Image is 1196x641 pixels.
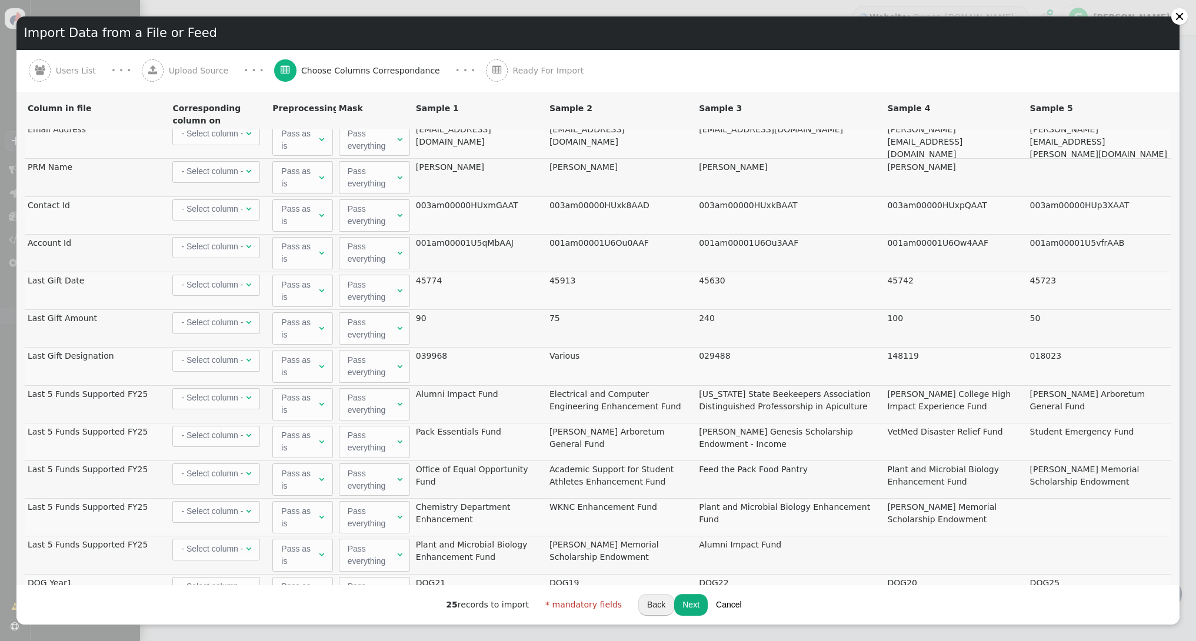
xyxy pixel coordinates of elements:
span:  [492,65,502,75]
th: Corresponding column on Personyze [169,100,269,130]
div: - Select column - [181,279,243,291]
div: - Select column - [181,429,243,442]
td: Last Gift Amount [25,309,169,347]
td: 45723 [1027,272,1171,309]
span:  [246,356,251,364]
div: Pass everything [348,316,395,341]
div: Pass everything [348,429,395,454]
td: 45913 [547,272,696,309]
td: Last 5 Funds Supported FY25 [25,423,169,460]
td: 240 [696,309,884,347]
span:  [281,65,290,75]
span:  [319,286,324,295]
td: 75 [547,309,696,347]
div: Pass everything [348,241,395,265]
span:  [35,65,45,75]
td: [EMAIL_ADDRESS][DOMAIN_NAME] [547,121,696,158]
span: Users List [56,65,101,77]
div: - Select column - [181,128,243,140]
span:  [397,135,402,143]
a:  Ready For Import [486,50,610,92]
td: Last Gift Date [25,272,169,309]
th: Column in file [25,100,169,130]
td: 003am00000HUxkBAAT [696,196,884,234]
span:  [397,475,402,483]
a:  Users List · · · [29,50,142,92]
td: [PERSON_NAME][EMAIL_ADDRESS][DOMAIN_NAME] [884,121,1027,158]
div: Pass as is [281,165,317,190]
span: Ready For Import [513,65,589,77]
div: - Select column - [181,316,243,329]
span:  [319,173,324,182]
div: Pass everything [348,165,395,190]
span:  [319,362,324,370]
span:  [246,469,251,478]
td: [PERSON_NAME] College High Impact Experience Fund [884,385,1027,423]
td: 001am00001U6Ou3AAF [696,234,884,272]
span:  [246,582,251,590]
th: Sample 1 [413,100,547,130]
td: DOG20 [884,574,1027,612]
div: Pass as is [281,505,317,530]
td: 039968 [413,347,547,385]
span:  [319,475,324,483]
div: Pass everything [348,279,395,303]
td: [PERSON_NAME] [884,158,1027,196]
td: Feed the Pack Food Pantry [696,460,884,498]
td: Last 5 Funds Supported FY25 [25,536,169,573]
td: 001am00001U5qMbAAJ [413,234,547,272]
span:  [319,324,324,332]
button: Cancel [708,594,750,615]
div: * mandatory fields [545,599,622,611]
div: Pass everything [348,580,395,605]
div: Pass as is [281,580,317,605]
td: 003am00000HUp3XAAT [1027,196,1171,234]
span:  [246,393,251,402]
span:  [246,281,251,289]
td: Last 5 Funds Supported FY25 [25,498,169,536]
span:  [246,205,251,213]
td: Plant and Microbial Biology Enhancement Fund [696,498,884,536]
th: Mask [336,100,413,130]
span:  [246,545,251,553]
td: 003am00000HUxpQAAT [884,196,1027,234]
td: [US_STATE] State Beekeepers Association Distinguished Professorship in Apiculture [696,385,884,423]
td: 45630 [696,272,884,309]
th: Sample 5 [1027,100,1171,130]
div: records to import [446,599,529,611]
span:  [246,431,251,439]
td: DOG22 [696,574,884,612]
span:  [246,129,251,138]
td: Alumni Impact Fund [696,536,884,573]
div: - Select column - [181,203,243,215]
div: Pass everything [348,468,395,492]
div: Pass as is [281,279,317,303]
td: [PERSON_NAME] [547,158,696,196]
td: 001am00001U6Ou0AAF [547,234,696,272]
td: Plant and Microbial Biology Enhancement Fund [413,536,547,573]
td: [PERSON_NAME] Memorial Scholarship Endowment [1027,460,1171,498]
td: DOG21 [413,574,547,612]
span:  [397,513,402,521]
span: Choose Columns Correspondance [301,65,445,77]
div: - Select column - [181,580,243,593]
th: Sample 4 [884,100,1027,130]
div: Pass everything [348,392,395,416]
span:  [246,242,251,251]
div: - Select column - [181,505,243,518]
td: 45774 [413,272,547,309]
span:  [319,135,324,143]
span:  [397,324,402,332]
a:  Choose Columns Correspondance · · · [274,50,486,92]
div: · · · [111,62,131,78]
span: Upload Source [169,65,234,77]
span:  [319,438,324,446]
div: - Select column - [181,241,243,253]
span:  [397,211,402,219]
span:  [397,550,402,559]
td: Electrical and Computer Engineering Enhancement Fund [547,385,696,423]
div: Pass everything [348,543,395,567]
button: Back [638,594,674,615]
div: Pass as is [281,468,317,492]
div: Pass as is [281,354,317,379]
